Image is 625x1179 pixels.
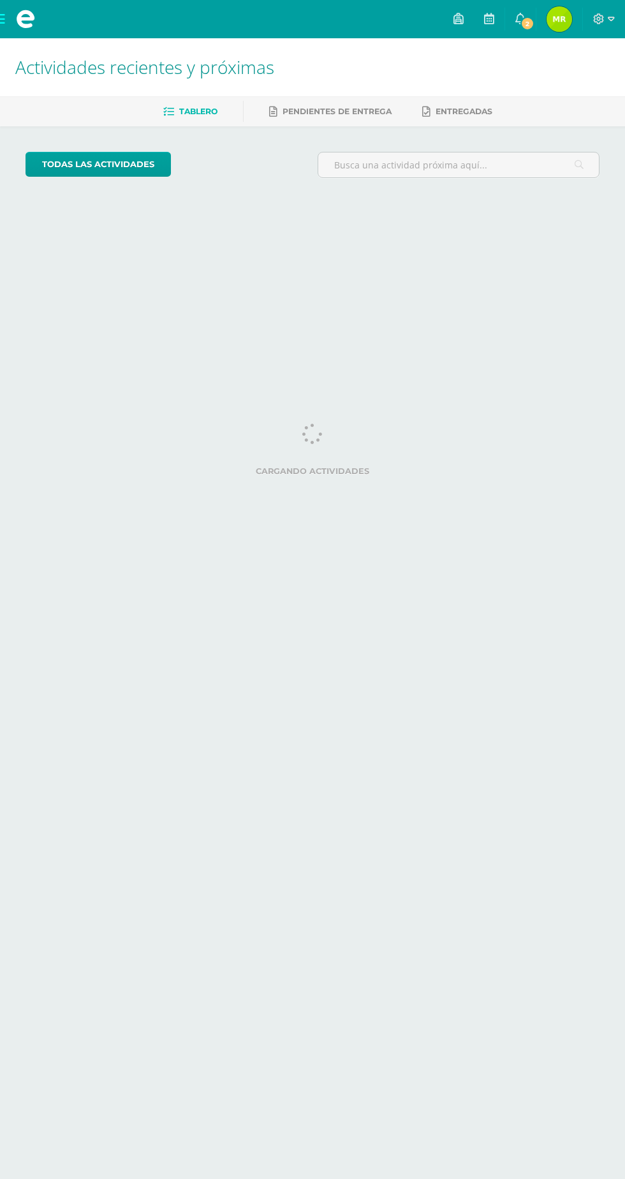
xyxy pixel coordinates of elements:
span: Entregadas [436,107,492,116]
a: todas las Actividades [26,152,171,177]
label: Cargando actividades [26,466,599,476]
input: Busca una actividad próxima aquí... [318,152,599,177]
a: Tablero [163,101,217,122]
img: 5fc49838d9f994429ee2c86e5d2362ce.png [547,6,572,32]
span: Actividades recientes y próximas [15,55,274,79]
span: 2 [520,17,534,31]
a: Entregadas [422,101,492,122]
span: Pendientes de entrega [283,107,392,116]
span: Tablero [179,107,217,116]
a: Pendientes de entrega [269,101,392,122]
